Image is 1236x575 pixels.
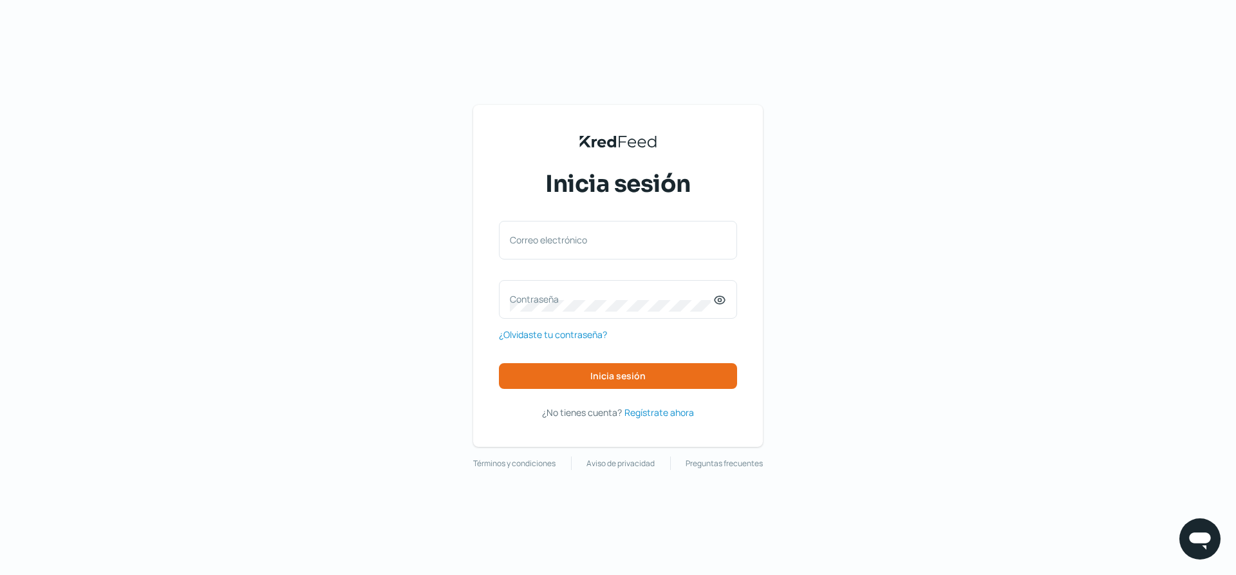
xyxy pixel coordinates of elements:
[586,457,655,471] a: Aviso de privacidad
[499,326,607,343] a: ¿Olvidaste tu contraseña?
[510,234,713,246] label: Correo electrónico
[473,457,556,471] a: Términos y condiciones
[1187,526,1213,552] img: chatIcon
[499,363,737,389] button: Inicia sesión
[510,293,713,305] label: Contraseña
[542,406,622,419] span: ¿No tienes cuenta?
[545,168,691,200] span: Inicia sesión
[590,372,646,381] span: Inicia sesión
[686,457,763,471] a: Preguntas frecuentes
[624,404,694,420] a: Regístrate ahora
